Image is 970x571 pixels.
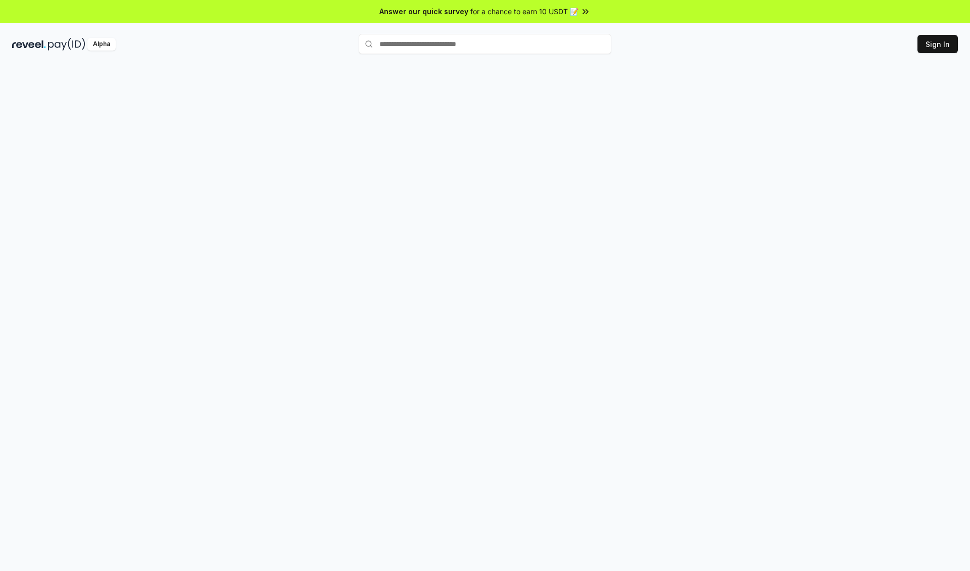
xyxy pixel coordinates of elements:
span: Answer our quick survey [379,6,468,17]
span: for a chance to earn 10 USDT 📝 [470,6,578,17]
button: Sign In [917,35,958,53]
img: reveel_dark [12,38,46,51]
img: pay_id [48,38,85,51]
div: Alpha [87,38,116,51]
